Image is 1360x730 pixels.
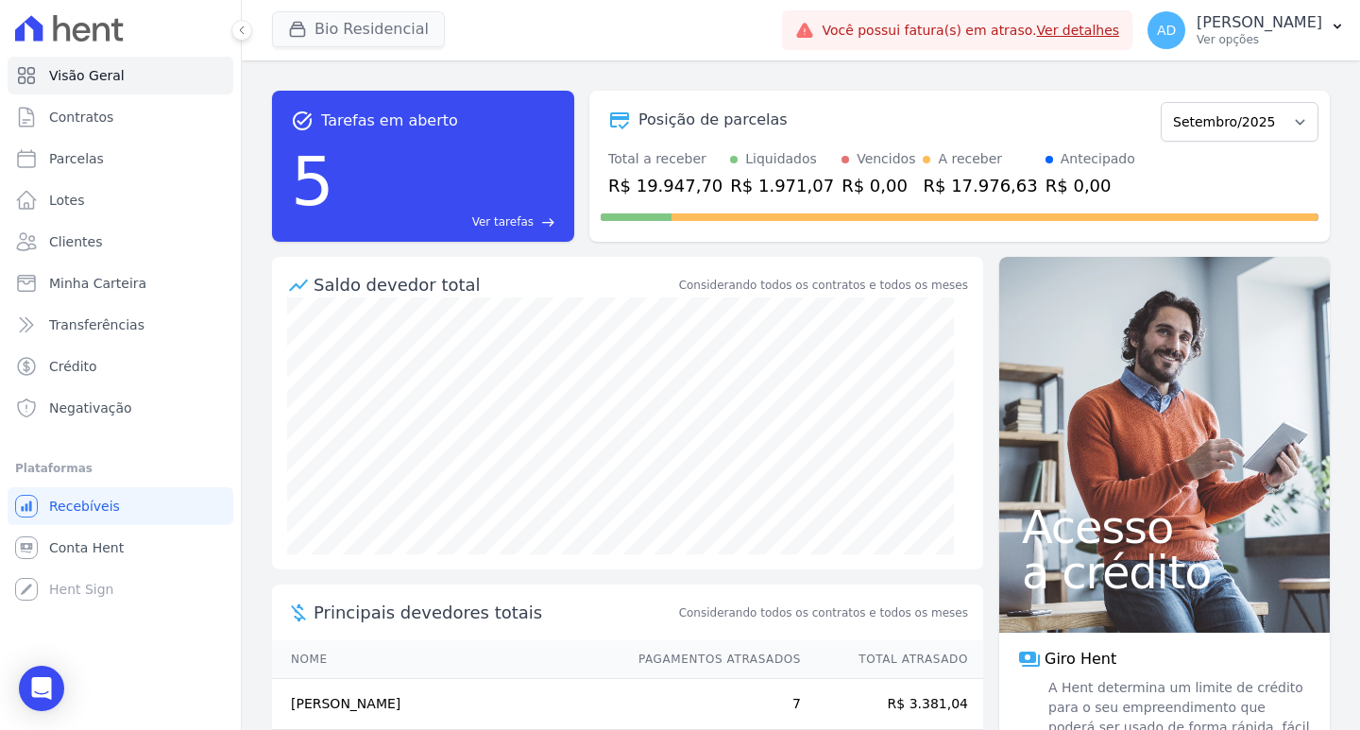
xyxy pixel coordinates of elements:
span: AD [1157,24,1176,37]
div: Vencidos [857,149,915,169]
a: Contratos [8,98,233,136]
div: R$ 19.947,70 [608,173,722,198]
span: Considerando todos os contratos e todos os meses [679,604,968,621]
div: R$ 17.976,63 [923,173,1037,198]
a: Clientes [8,223,233,261]
a: Ver tarefas east [342,213,555,230]
div: Saldo devedor total [314,272,675,297]
div: Plataformas [15,457,226,480]
a: Parcelas [8,140,233,178]
span: Lotes [49,191,85,210]
span: east [541,215,555,229]
span: Recebíveis [49,497,120,516]
span: Giro Hent [1045,648,1116,671]
div: A receber [938,149,1002,169]
div: Antecipado [1061,149,1135,169]
div: Considerando todos os contratos e todos os meses [679,277,968,294]
span: Visão Geral [49,66,125,85]
span: Minha Carteira [49,274,146,293]
a: Visão Geral [8,57,233,94]
th: Nome [272,640,620,679]
td: R$ 3.381,04 [802,679,983,730]
a: Crédito [8,348,233,385]
div: R$ 0,00 [1045,173,1135,198]
span: Conta Hent [49,538,124,557]
span: Clientes [49,232,102,251]
a: Negativação [8,389,233,427]
span: Negativação [49,399,132,417]
span: Principais devedores totais [314,600,675,625]
div: R$ 0,00 [841,173,915,198]
td: 7 [620,679,802,730]
span: a crédito [1022,550,1307,595]
div: Liquidados [745,149,817,169]
p: [PERSON_NAME] [1197,13,1322,32]
th: Total Atrasado [802,640,983,679]
button: AD [PERSON_NAME] Ver opções [1132,4,1360,57]
span: Ver tarefas [472,213,534,230]
div: 5 [291,132,334,230]
span: Tarefas em aberto [321,110,458,132]
div: R$ 1.971,07 [730,173,834,198]
span: Acesso [1022,504,1307,550]
a: Transferências [8,306,233,344]
button: Bio Residencial [272,11,445,47]
p: Ver opções [1197,32,1322,47]
a: Conta Hent [8,529,233,567]
span: task_alt [291,110,314,132]
span: Parcelas [49,149,104,168]
span: Você possui fatura(s) em atraso. [822,21,1119,41]
td: [PERSON_NAME] [272,679,620,730]
th: Pagamentos Atrasados [620,640,802,679]
span: Crédito [49,357,97,376]
a: Lotes [8,181,233,219]
a: Ver detalhes [1037,23,1120,38]
a: Minha Carteira [8,264,233,302]
span: Transferências [49,315,144,334]
div: Total a receber [608,149,722,169]
div: Posição de parcelas [638,109,788,131]
span: Contratos [49,108,113,127]
div: Open Intercom Messenger [19,666,64,711]
a: Recebíveis [8,487,233,525]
